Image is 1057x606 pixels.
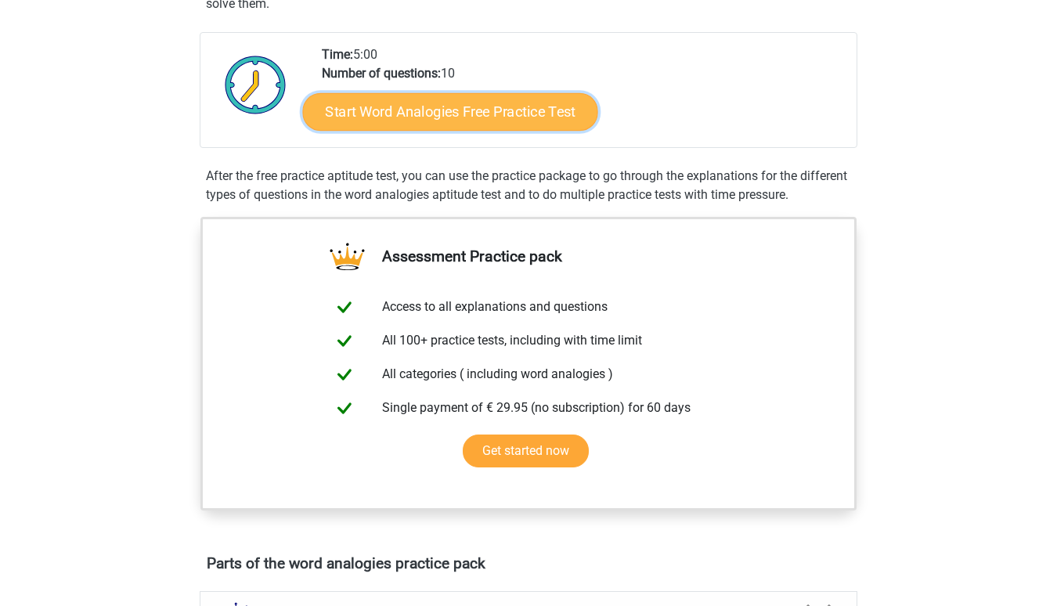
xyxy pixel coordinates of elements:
a: Get started now [463,435,589,467]
a: Start Word Analogies Free Practice Test [303,92,598,130]
b: Number of questions: [322,66,441,81]
div: 5:00 10 [310,45,856,147]
div: After the free practice aptitude test, you can use the practice package to go through the explana... [200,167,857,204]
img: Clock [216,45,295,124]
b: Time: [322,47,353,62]
h4: Parts of the word analogies practice pack [207,554,850,572]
